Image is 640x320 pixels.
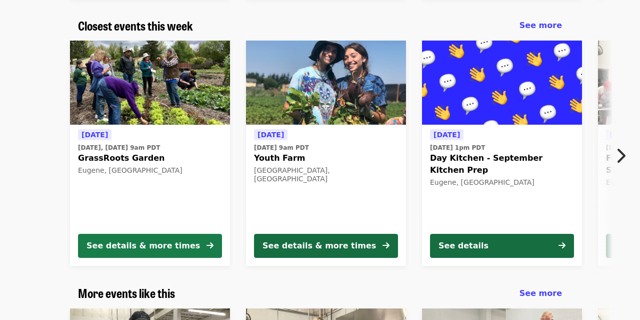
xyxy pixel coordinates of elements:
[86,240,200,252] div: See details & more times
[519,287,562,299] a: See more
[257,131,284,139] span: [DATE]
[430,234,574,258] button: See details
[254,143,309,152] time: [DATE] 9am PDT
[70,41,230,125] img: GrassRoots Garden organized by FOOD For Lane County
[78,17,193,34] span: Closest events this week
[615,146,625,165] i: chevron-right icon
[70,41,230,266] a: See details for "GrassRoots Garden"
[519,21,562,30] span: See more
[81,131,108,139] span: [DATE]
[246,41,406,125] img: Youth Farm organized by FOOD For Lane County
[422,41,582,266] a: See details for "Day Kitchen - September Kitchen Prep"
[70,286,570,300] div: More events like this
[246,41,406,266] a: See details for "Youth Farm"
[254,166,398,183] div: [GEOGRAPHIC_DATA], [GEOGRAPHIC_DATA]
[607,142,640,170] button: Next item
[78,143,160,152] time: [DATE], [DATE] 9am PDT
[262,240,376,252] div: See details & more times
[519,288,562,298] span: See more
[78,286,175,300] a: More events like this
[78,284,175,301] span: More events like this
[422,41,582,125] img: Day Kitchen - September Kitchen Prep organized by FOOD For Lane County
[78,152,222,164] span: GrassRoots Garden
[78,166,222,175] div: Eugene, [GEOGRAPHIC_DATA]
[382,241,389,250] i: arrow-right icon
[430,152,574,176] span: Day Kitchen - September Kitchen Prep
[433,131,460,139] span: [DATE]
[206,241,213,250] i: arrow-right icon
[558,241,565,250] i: arrow-right icon
[254,234,398,258] button: See details & more times
[78,234,222,258] button: See details & more times
[430,178,574,187] div: Eugene, [GEOGRAPHIC_DATA]
[70,19,570,33] div: Closest events this week
[254,152,398,164] span: Youth Farm
[519,20,562,32] a: See more
[438,240,488,252] div: See details
[78,19,193,33] a: Closest events this week
[430,143,485,152] time: [DATE] 1pm PDT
